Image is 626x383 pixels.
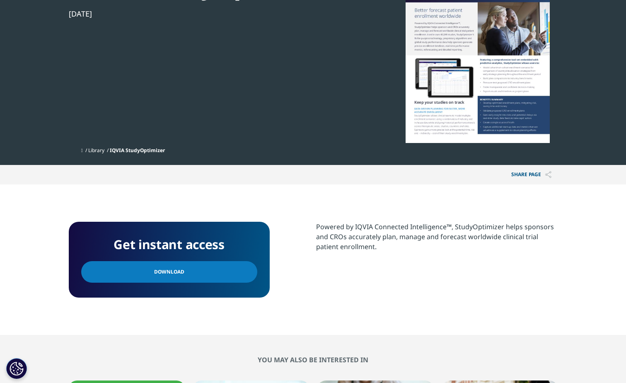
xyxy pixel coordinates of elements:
[81,234,257,255] h4: Get instant access
[154,267,184,276] span: Download
[69,9,353,19] div: [DATE]
[505,165,558,184] p: Share PAGE
[505,165,558,184] button: Share PAGEShare PAGE
[69,356,558,364] h2: You may also be interested in
[88,147,104,154] a: Library
[81,261,257,283] a: Download
[316,222,558,258] p: Powered by IQVIA Connected Intelligence™, StudyOptimizer helps sponsors and CROs accurately plan,...
[545,171,551,178] img: Share PAGE
[110,147,165,154] span: IQVIA StudyOptimizer
[6,358,27,379] button: Cookies Settings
